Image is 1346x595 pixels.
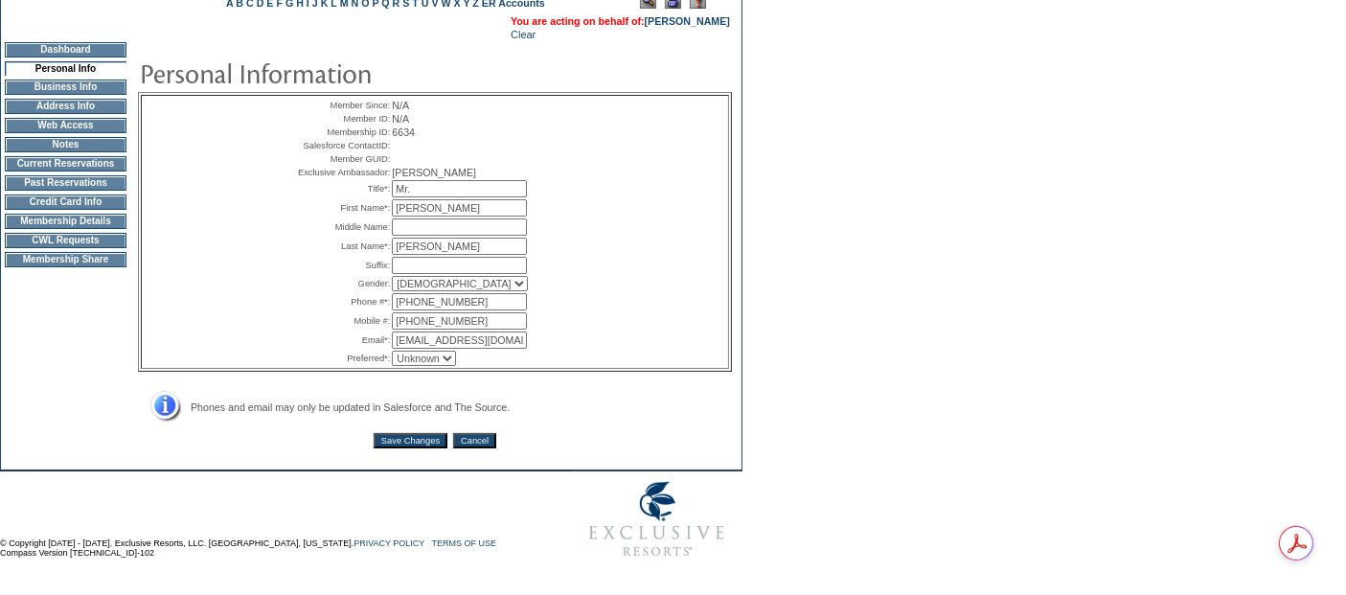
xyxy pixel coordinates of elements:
span: Phones and email may only be updated in Salesforce and The Source. [191,401,510,413]
span: N/A [392,113,409,125]
td: Exclusive Ambassador: [293,167,390,178]
td: Member GUID: [293,153,390,165]
span: 6634 [392,126,415,138]
img: pgTtlPersonalInfo.gif [139,54,522,92]
td: Title*: [293,180,390,197]
td: Salesforce ContactID: [293,140,390,151]
td: First Name*: [293,199,390,217]
td: Notes [5,137,126,152]
td: Credit Card Info [5,195,126,210]
img: Exclusive Resorts [571,471,742,567]
td: Member Since: [293,100,390,111]
input: Save Changes [374,433,447,448]
td: Address Info [5,99,126,114]
td: CWL Requests [5,233,126,248]
td: Preferred*: [293,351,390,366]
td: Past Reservations [5,175,126,191]
a: [PERSON_NAME] [645,15,730,27]
input: Cancel [453,433,496,448]
td: Gender: [293,276,390,291]
span: You are acting on behalf of: [511,15,730,27]
td: Personal Info [5,61,126,76]
span: [PERSON_NAME] [392,167,476,178]
td: Mobile #: [293,312,390,330]
td: Member ID: [293,113,390,125]
td: Middle Name: [293,218,390,236]
td: Business Info [5,80,126,95]
td: Last Name*: [293,238,390,255]
td: Suffix: [293,257,390,274]
td: Membership Details [5,214,126,229]
a: TERMS OF USE [432,538,497,548]
td: Membership ID: [293,126,390,138]
span: N/A [392,100,409,111]
td: Membership Share [5,252,126,267]
a: Clear [511,29,536,40]
td: Current Reservations [5,156,126,172]
td: Dashboard [5,42,126,57]
td: Email*: [293,332,390,349]
td: Phone #*: [293,293,390,310]
img: Address Info [138,391,181,423]
a: PRIVACY POLICY [354,538,424,548]
td: Web Access [5,118,126,133]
